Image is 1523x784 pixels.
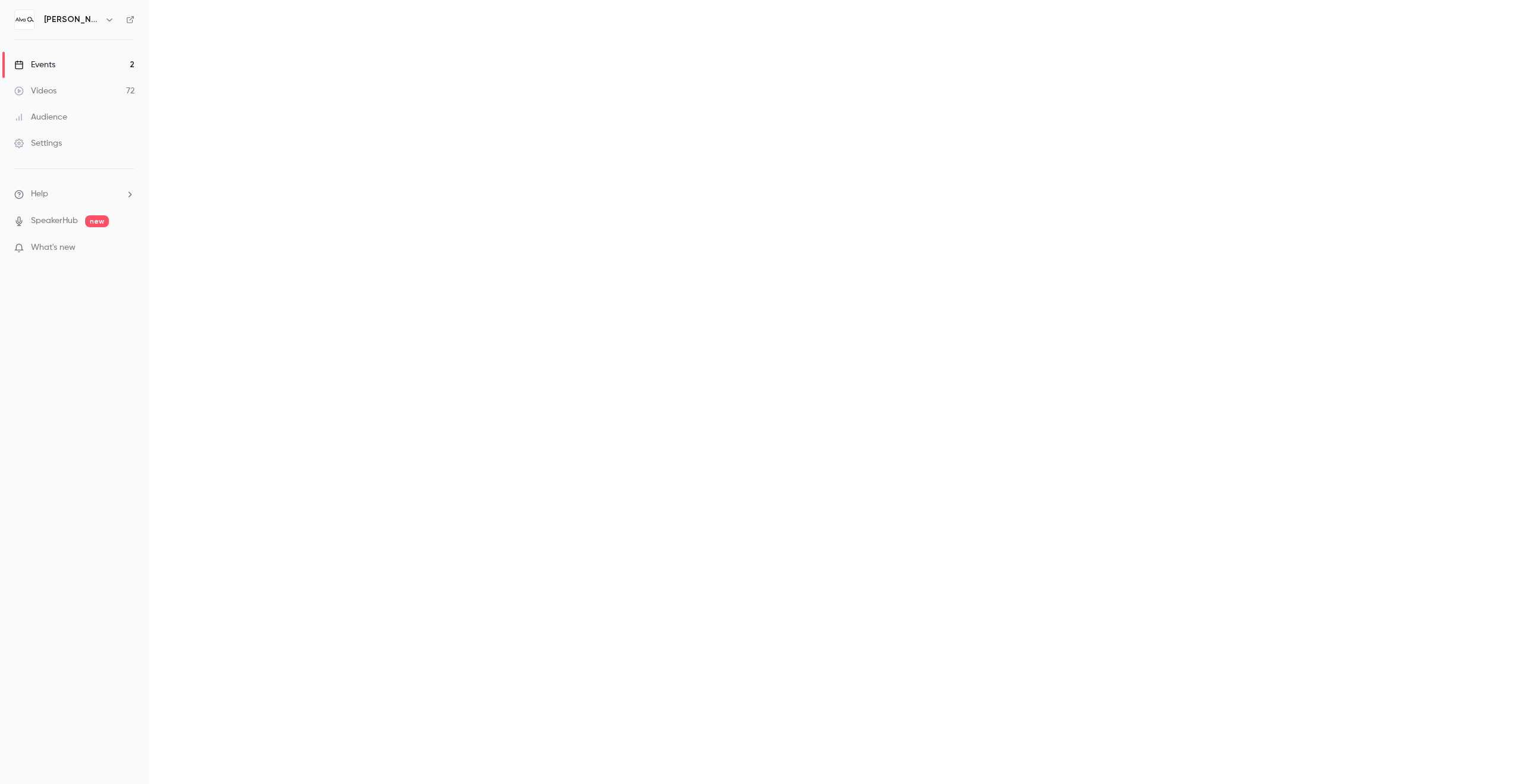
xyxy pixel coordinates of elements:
[14,59,55,71] div: Events
[31,215,78,227] a: SpeakerHub
[15,10,34,29] img: Alva Labs
[31,188,48,200] span: Help
[14,137,62,149] div: Settings
[14,111,67,123] div: Audience
[85,215,109,227] span: new
[31,242,76,254] span: What's new
[14,188,134,200] li: help-dropdown-opener
[14,85,57,97] div: Videos
[44,14,100,26] h6: [PERSON_NAME] Labs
